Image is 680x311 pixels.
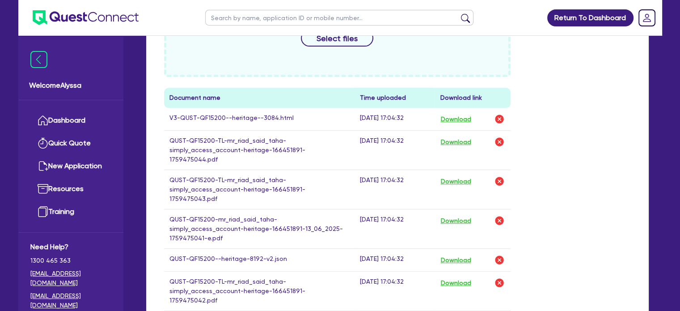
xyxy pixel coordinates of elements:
[494,136,505,147] img: delete-icon
[435,88,511,108] th: Download link
[30,269,111,288] a: [EMAIL_ADDRESS][DOMAIN_NAME]
[30,291,111,310] a: [EMAIL_ADDRESS][DOMAIN_NAME]
[494,114,505,124] img: delete-icon
[164,209,355,249] td: QUST-QF15200-mr_riad_said_taha-simply_access_account-heritage-166451891-13_06_2025-1759475041-e.pdf
[494,176,505,187] img: delete-icon
[164,272,355,311] td: QUST-QF15200-TL-mr_riad_said_taha-simply_access_account-heritage-166451891-1759475042.pdf
[164,249,355,272] td: QUST-QF15200--heritage-8192-v2.json
[38,206,48,217] img: training
[355,108,435,131] td: [DATE] 17:04:32
[29,80,113,91] span: Welcome Alyssa
[440,215,471,226] button: Download
[205,10,473,26] input: Search by name, application ID or mobile number...
[164,88,355,108] th: Document name
[30,132,111,155] a: Quick Quote
[164,131,355,170] td: QUST-QF15200-TL-mr_riad_said_taha-simply_access_account-heritage-166451891-1759475044.pdf
[30,51,47,68] img: icon-menu-close
[164,108,355,131] td: V3-QUST-QF15200--heritage--3084.html
[494,215,505,226] img: delete-icon
[355,209,435,249] td: [DATE] 17:04:32
[547,9,634,26] a: Return To Dashboard
[440,277,471,289] button: Download
[30,155,111,178] a: New Application
[355,88,435,108] th: Time uploaded
[355,170,435,209] td: [DATE] 17:04:32
[30,178,111,200] a: Resources
[440,136,471,148] button: Download
[494,255,505,265] img: delete-icon
[440,175,471,187] button: Download
[301,30,373,47] button: Select files
[30,242,111,252] span: Need Help?
[33,10,139,25] img: quest-connect-logo-blue
[355,272,435,311] td: [DATE] 17:04:32
[635,6,659,30] a: Dropdown toggle
[30,256,111,265] span: 1300 465 363
[38,161,48,171] img: new-application
[355,249,435,272] td: [DATE] 17:04:32
[164,170,355,209] td: QUST-QF15200-TL-mr_riad_said_taha-simply_access_account-heritage-166451891-1759475043.pdf
[30,109,111,132] a: Dashboard
[355,131,435,170] td: [DATE] 17:04:32
[30,200,111,223] a: Training
[38,138,48,149] img: quick-quote
[440,113,471,125] button: Download
[38,183,48,194] img: resources
[494,277,505,288] img: delete-icon
[440,254,471,266] button: Download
